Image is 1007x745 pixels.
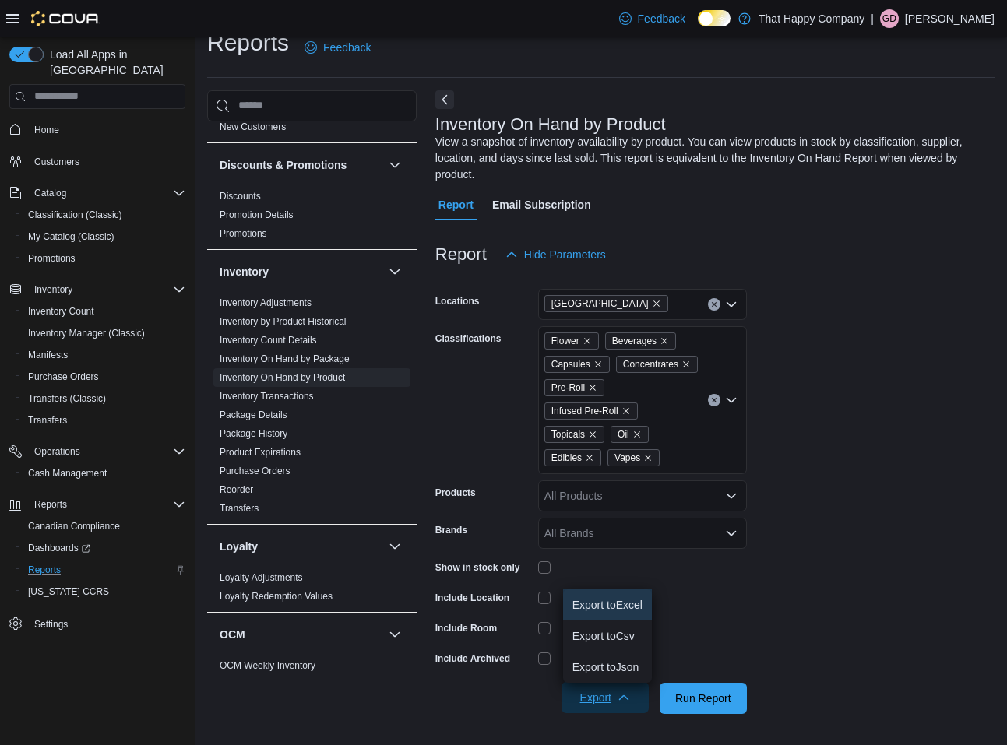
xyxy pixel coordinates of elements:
[16,204,192,226] button: Classification (Classic)
[638,11,685,26] span: Feedback
[16,300,192,322] button: Inventory Count
[28,327,145,339] span: Inventory Manager (Classic)
[28,280,79,299] button: Inventory
[31,11,100,26] img: Cova
[220,409,287,421] span: Package Details
[28,585,109,598] span: [US_STATE] CCRS
[22,517,126,536] a: Canadian Compliance
[3,150,192,173] button: Customers
[572,630,643,642] span: Export to Csv
[220,483,253,496] span: Reorder
[28,392,106,405] span: Transfers (Classic)
[220,484,253,495] a: Reorder
[499,239,612,270] button: Hide Parameters
[220,264,269,279] h3: Inventory
[16,226,192,248] button: My Catalog (Classic)
[28,152,185,171] span: Customers
[3,182,192,204] button: Catalog
[607,449,660,466] span: Vapes
[492,189,591,220] span: Email Subscription
[22,302,100,321] a: Inventory Count
[220,209,294,220] a: Promotion Details
[220,572,303,583] a: Loyalty Adjustments
[438,189,474,220] span: Report
[660,683,747,714] button: Run Report
[220,390,314,402] span: Inventory Transactions
[220,627,382,642] button: OCM
[16,581,192,603] button: [US_STATE] CCRS
[22,411,185,430] span: Transfers
[551,333,579,349] span: Flower
[22,517,185,536] span: Canadian Compliance
[28,542,90,554] span: Dashboards
[3,441,192,462] button: Operations
[220,334,317,346] span: Inventory Count Details
[435,332,502,345] label: Classifications
[220,372,345,383] a: Inventory On Hand by Product
[544,332,599,350] span: Flower
[22,346,185,364] span: Manifests
[207,293,417,524] div: Inventory
[22,389,185,408] span: Transfers (Classic)
[3,612,192,634] button: Settings
[220,571,303,584] span: Loyalty Adjustments
[643,453,653,462] button: Remove Vapes from selection in this group
[220,427,287,440] span: Package History
[207,27,289,58] h1: Reports
[220,228,267,239] a: Promotions
[616,356,698,373] span: Concentrates
[28,184,185,202] span: Catalog
[386,537,404,556] button: Loyalty
[220,353,350,365] span: Inventory On Hand by Package
[544,402,638,420] span: Infused Pre-Roll
[725,298,738,311] button: Open list of options
[562,682,649,713] button: Export
[583,336,592,346] button: Remove Flower from selection in this group
[220,391,314,402] a: Inventory Transactions
[34,445,80,458] span: Operations
[28,153,86,171] a: Customers
[220,591,333,602] a: Loyalty Redemption Values
[551,427,585,442] span: Topicals
[28,349,68,361] span: Manifests
[681,360,691,369] button: Remove Concentrates from selection in this group
[652,299,661,308] button: Remove 911 Simcoe Street N from selection in this group
[34,498,67,511] span: Reports
[16,344,192,366] button: Manifests
[22,227,121,246] a: My Catalog (Classic)
[593,360,603,369] button: Remove Capsules from selection in this group
[16,366,192,388] button: Purchase Orders
[16,388,192,409] button: Transfers (Classic)
[725,394,738,406] button: Open list of options
[551,450,582,466] span: Edibles
[22,582,115,601] a: [US_STATE] CCRS
[34,187,66,199] span: Catalog
[632,430,642,439] button: Remove Oil from selection in this group
[34,156,79,168] span: Customers
[22,464,113,483] a: Cash Management
[220,627,245,642] h3: OCM
[611,426,649,443] span: Oil
[28,615,74,634] a: Settings
[605,332,676,350] span: Beverages
[22,249,185,268] span: Promotions
[544,426,604,443] span: Topicals
[618,427,629,442] span: Oil
[22,324,151,343] a: Inventory Manager (Classic)
[220,157,347,173] h3: Discounts & Promotions
[544,379,604,396] span: Pre-Roll
[435,652,510,665] label: Include Archived
[34,283,72,296] span: Inventory
[22,561,67,579] a: Reports
[22,324,185,343] span: Inventory Manager (Classic)
[3,279,192,300] button: Inventory
[220,335,317,346] a: Inventory Count Details
[220,539,382,554] button: Loyalty
[16,559,192,581] button: Reports
[28,280,185,299] span: Inventory
[220,590,333,603] span: Loyalty Redemption Values
[220,660,315,671] a: OCM Weekly Inventory
[220,121,286,133] span: New Customers
[28,121,65,139] a: Home
[220,409,287,420] a: Package Details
